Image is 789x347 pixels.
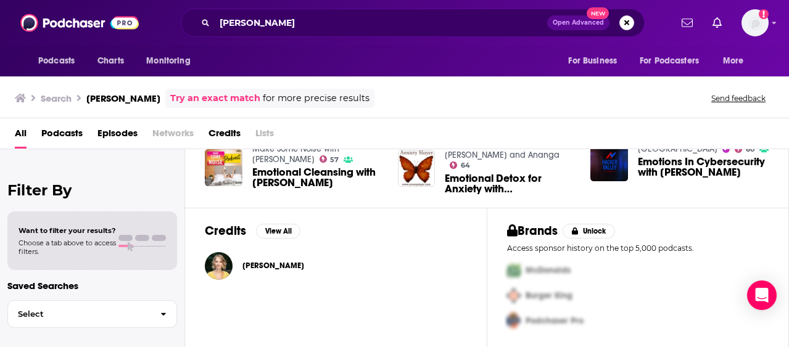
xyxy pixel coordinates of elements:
[502,258,526,283] img: First Pro Logo
[445,139,560,160] a: Anxiety Slayer™ with Shann and Ananga
[242,261,304,271] span: [PERSON_NAME]
[747,280,777,310] div: Open Intercom Messenger
[723,52,744,70] span: More
[560,49,632,73] button: open menu
[38,52,75,70] span: Podcasts
[41,92,72,104] h3: Search
[97,123,138,149] a: Episodes
[19,226,116,235] span: Want to filter your results?
[7,280,177,292] p: Saved Searches
[526,290,572,301] span: Burger King
[19,239,116,256] span: Choose a tab above to access filters.
[502,308,526,333] img: Third Pro Logo
[640,52,699,70] span: For Podcasters
[632,49,717,73] button: open menu
[15,123,27,149] a: All
[152,123,194,149] span: Networks
[170,91,260,105] a: Try an exact match
[205,149,242,187] img: Emotional Cleansing with Sherianna Boyle
[7,300,177,328] button: Select
[708,12,727,33] a: Show notifications dropdown
[677,12,698,33] a: Show notifications dropdown
[445,173,576,194] span: Emotional Detox for Anxiety with [PERSON_NAME]
[30,49,91,73] button: open menu
[330,157,339,163] span: 57
[741,9,769,36] img: User Profile
[209,123,241,149] a: Credits
[759,9,769,19] svg: Add a profile image
[138,49,206,73] button: open menu
[86,92,160,104] h3: [PERSON_NAME]
[252,144,339,165] a: Make Some Noise with Andrea Owen
[263,91,370,105] span: for more precise results
[714,49,759,73] button: open menu
[205,252,233,280] img: Sherianna Boyle
[741,9,769,36] button: Show profile menu
[398,150,436,187] img: Emotional Detox for Anxiety with Sherianna Boyle
[7,181,177,199] h2: Filter By
[502,283,526,308] img: Second Pro Logo
[590,144,628,181] img: Emotions In Cybersecurity with Sherianna Boyle
[41,123,83,149] a: Podcasts
[746,147,754,152] span: 60
[638,157,769,178] a: Emotions In Cybersecurity with Sherianna Boyle
[547,15,609,30] button: Open AdvancedNew
[507,223,558,239] h2: Brands
[97,52,124,70] span: Charts
[20,11,139,35] img: Podchaser - Follow, Share and Rate Podcasts
[638,144,717,154] a: Hacker Valley Studio
[563,224,615,239] button: Unlock
[252,167,383,188] span: Emotional Cleansing with [PERSON_NAME]
[507,243,769,253] p: Access sponsor history on the top 5,000 podcasts.
[146,52,190,70] span: Monitoring
[526,265,571,276] span: McDonalds
[181,9,645,37] div: Search podcasts, credits, & more...
[252,167,383,188] a: Emotional Cleansing with Sherianna Boyle
[587,7,609,19] span: New
[215,13,547,33] input: Search podcasts, credits, & more...
[638,157,769,178] span: Emotions In Cybersecurity with [PERSON_NAME]
[8,310,151,318] span: Select
[450,161,470,169] a: 64
[741,9,769,36] span: Logged in as broadleafbooks_
[89,49,131,73] a: Charts
[205,223,246,239] h2: Credits
[526,316,584,326] span: Podchaser Pro
[461,163,470,168] span: 64
[708,93,769,104] button: Send feedback
[553,20,604,26] span: Open Advanced
[256,224,300,239] button: View All
[205,223,300,239] a: CreditsView All
[735,145,754,153] a: 60
[255,123,274,149] span: Lists
[320,155,339,163] a: 57
[242,261,304,271] a: Sherianna Boyle
[205,246,467,285] button: Sherianna BoyleSherianna Boyle
[445,173,576,194] a: Emotional Detox for Anxiety with Sherianna Boyle
[568,52,617,70] span: For Business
